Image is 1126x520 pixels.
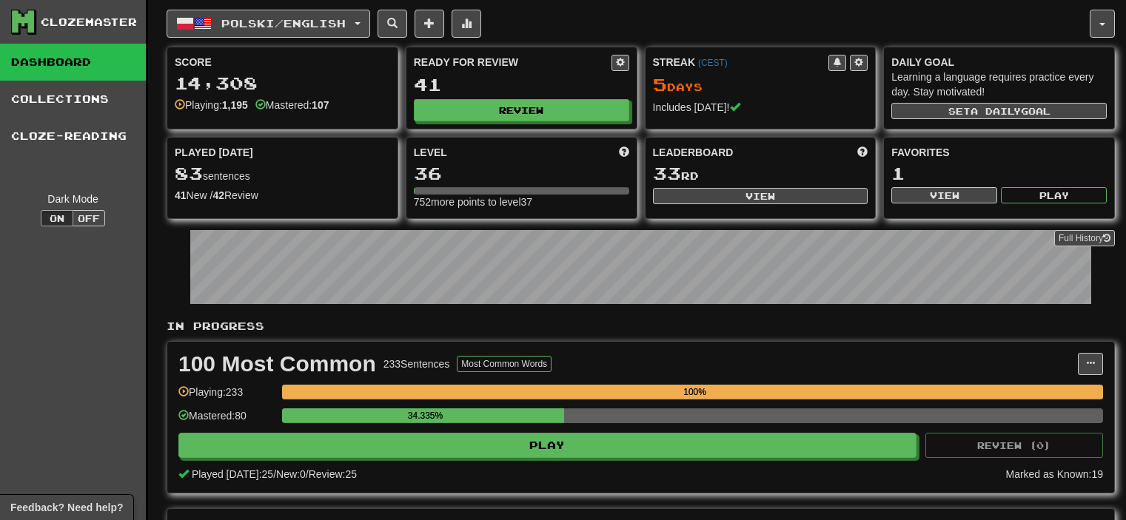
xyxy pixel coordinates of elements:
[891,70,1107,99] div: Learning a language requires practice every day. Stay motivated!
[178,385,275,409] div: Playing: 233
[221,17,346,30] span: Polski / English
[653,100,868,115] div: Includes [DATE]!
[378,10,407,38] button: Search sentences
[276,468,306,480] span: New: 0
[167,10,370,38] button: Polski/English
[415,10,444,38] button: Add sentence to collection
[653,164,868,183] div: rd
[286,385,1103,399] div: 100%
[73,210,105,226] button: Off
[175,98,248,112] div: Playing:
[1001,187,1107,203] button: Play
[10,500,123,515] span: Open feedback widget
[11,192,135,206] div: Dark Mode
[653,163,681,183] span: 33
[698,58,728,68] a: (CEST)
[41,15,137,30] div: Clozemaster
[192,468,273,480] span: Played [DATE]: 25
[255,98,329,112] div: Mastered:
[653,74,667,95] span: 5
[222,99,248,111] strong: 1,195
[178,408,275,433] div: Mastered: 80
[1005,467,1103,482] div: Marked as Known: 19
[414,75,629,94] div: 41
[891,187,997,203] button: View
[175,145,253,160] span: Played [DATE]
[891,103,1107,119] button: Seta dailygoal
[971,106,1021,116] span: a daily
[178,433,916,458] button: Play
[653,145,734,160] span: Leaderboard
[175,189,187,201] strong: 41
[925,433,1103,458] button: Review (0)
[891,164,1107,183] div: 1
[312,99,329,111] strong: 107
[383,357,450,371] div: 233 Sentences
[619,145,629,160] span: Score more points to level up
[273,468,276,480] span: /
[414,99,629,121] button: Review
[41,210,73,226] button: On
[857,145,868,160] span: This week in points, UTC
[175,164,390,183] div: sentences
[175,163,203,183] span: 83
[414,164,629,183] div: 36
[653,188,868,204] button: View
[891,145,1107,160] div: Favorites
[309,468,357,480] span: Review: 25
[306,468,309,480] span: /
[175,55,390,70] div: Score
[286,408,564,423] div: 34.335%
[653,55,829,70] div: Streak
[414,195,629,209] div: 752 more points to level 37
[891,55,1107,70] div: Daily Goal
[414,55,611,70] div: Ready for Review
[414,145,447,160] span: Level
[1054,230,1115,246] a: Full History
[457,356,552,372] button: Most Common Words
[653,75,868,95] div: Day s
[212,189,224,201] strong: 42
[175,74,390,92] div: 14,308
[167,319,1115,334] p: In Progress
[178,353,376,375] div: 100 Most Common
[175,188,390,203] div: New / Review
[452,10,481,38] button: More stats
